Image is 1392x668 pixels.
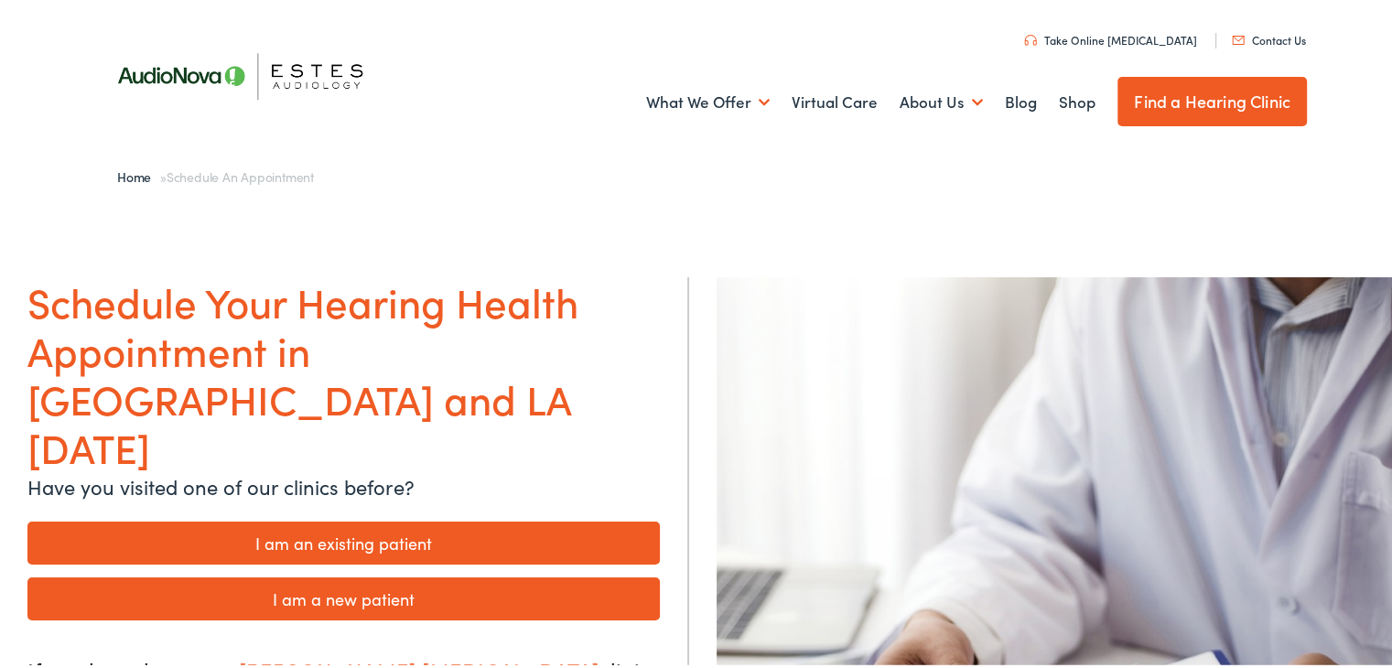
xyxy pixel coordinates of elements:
[1024,28,1197,44] a: Take Online [MEDICAL_DATA]
[117,164,314,182] span: »
[1232,32,1245,41] img: utility icon
[167,164,314,182] span: Schedule an Appointment
[1232,28,1306,44] a: Contact Us
[27,274,660,467] h1: Schedule Your Hearing Health Appointment in [GEOGRAPHIC_DATA] and LA [DATE]
[27,574,660,617] a: I am a new patient
[27,468,660,498] p: Have you visited one of our clinics before?
[646,65,770,133] a: What We Offer
[1005,65,1037,133] a: Blog
[27,518,660,561] a: I am an existing patient
[1059,65,1095,133] a: Shop
[117,164,160,182] a: Home
[1117,73,1307,123] a: Find a Hearing Clinic
[900,65,983,133] a: About Us
[1024,31,1037,42] img: utility icon
[792,65,878,133] a: Virtual Care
